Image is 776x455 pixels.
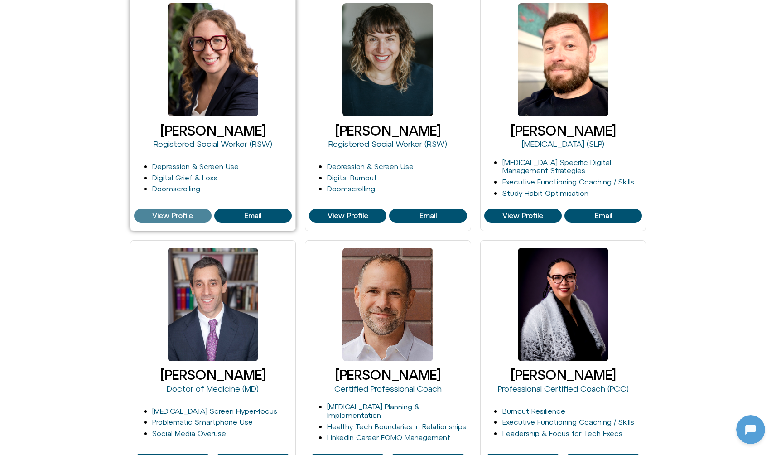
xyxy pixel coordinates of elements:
a: [MEDICAL_DATA] Planning & Implementation [327,402,419,419]
a: Doomscrolling [327,184,375,193]
a: Social Media Overuse [152,429,226,437]
svg: Close Chatbot Button [158,4,174,19]
a: Leadership & Focus for Tech Execs [502,429,622,437]
p: [DATE] [79,236,103,247]
a: Study Habit Optimisation [502,189,588,197]
a: Executive Functioning Coaching / Skills [502,418,634,426]
img: N5FCcHC.png [2,149,15,161]
img: N5FCcHC.png [2,208,15,220]
a: Registered Social Worker (RSW) [328,139,447,149]
a: [PERSON_NAME] [335,123,440,138]
a: View Profile of Blair Wexler-Singer [214,209,292,223]
a: Depression & Screen Use [327,162,414,170]
a: [PERSON_NAME] [160,123,265,138]
a: Doomscrolling [152,184,200,193]
span: Email [595,212,612,220]
span: View Profile [328,212,368,220]
span: Email [244,212,261,220]
textarea: Message Input [15,292,140,301]
a: [PERSON_NAME] [335,367,440,382]
a: Digital Burnout [327,174,377,182]
a: View Profile of Craig Selinger [484,209,562,223]
p: Looks like you stepped away—no worries. Message me when you're ready. What feels like a good next... [26,173,162,217]
span: View Profile [502,212,543,220]
a: Digital Grief & Loss [152,174,217,182]
a: [PERSON_NAME] [160,367,265,382]
p: Good to see you. Phone focus time. Which moment [DATE] grabs your phone the most? Choose one: 1) ... [26,44,162,88]
a: Executive Functioning Coaching / Skills [502,178,634,186]
a: Depression & Screen Use [152,162,239,170]
a: LinkedIn Career FOMO Management [327,433,450,441]
a: Doctor of Medicine (MD) [167,384,259,393]
button: Expand Header Button [2,2,179,21]
a: [PERSON_NAME] [511,367,616,382]
svg: Voice Input Button [155,289,169,304]
a: [PERSON_NAME] [511,123,616,138]
h2: [DOMAIN_NAME] [27,6,139,18]
a: Registered Social Worker (RSW) [154,139,272,149]
iframe: Botpress [736,415,765,444]
a: Healthy Tech Boundaries in Relationships [327,422,466,431]
a: [MEDICAL_DATA] Screen Hyper-focus [152,407,277,415]
p: Makes sense — you want clarity. When do you reach for your phone most [DATE]? Choose one: 1) Morn... [26,103,162,158]
a: View Profile of Cleo Haber [309,209,386,223]
a: Professional Certified Coach (PCC) [498,384,629,393]
span: Email [419,212,437,220]
img: N5FCcHC.png [2,79,15,92]
svg: Restart Conversation Button [143,4,158,19]
p: [DATE] [79,22,103,33]
a: View Profile of Blair Wexler-Singer [134,209,212,223]
img: N5FCcHC.png [8,5,23,19]
p: hi [166,258,172,269]
a: Burnout Resilience [502,407,565,415]
a: View Profile of Craig Selinger [564,209,642,223]
a: Problematic Smartphone Use [152,418,253,426]
a: Certified Professional Coach [334,384,442,393]
a: [MEDICAL_DATA] Specific Digital Management Strategies [502,158,611,175]
a: View Profile of Cleo Haber [389,209,467,223]
a: [MEDICAL_DATA] (SLP) [522,139,604,149]
span: View Profile [152,212,193,220]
